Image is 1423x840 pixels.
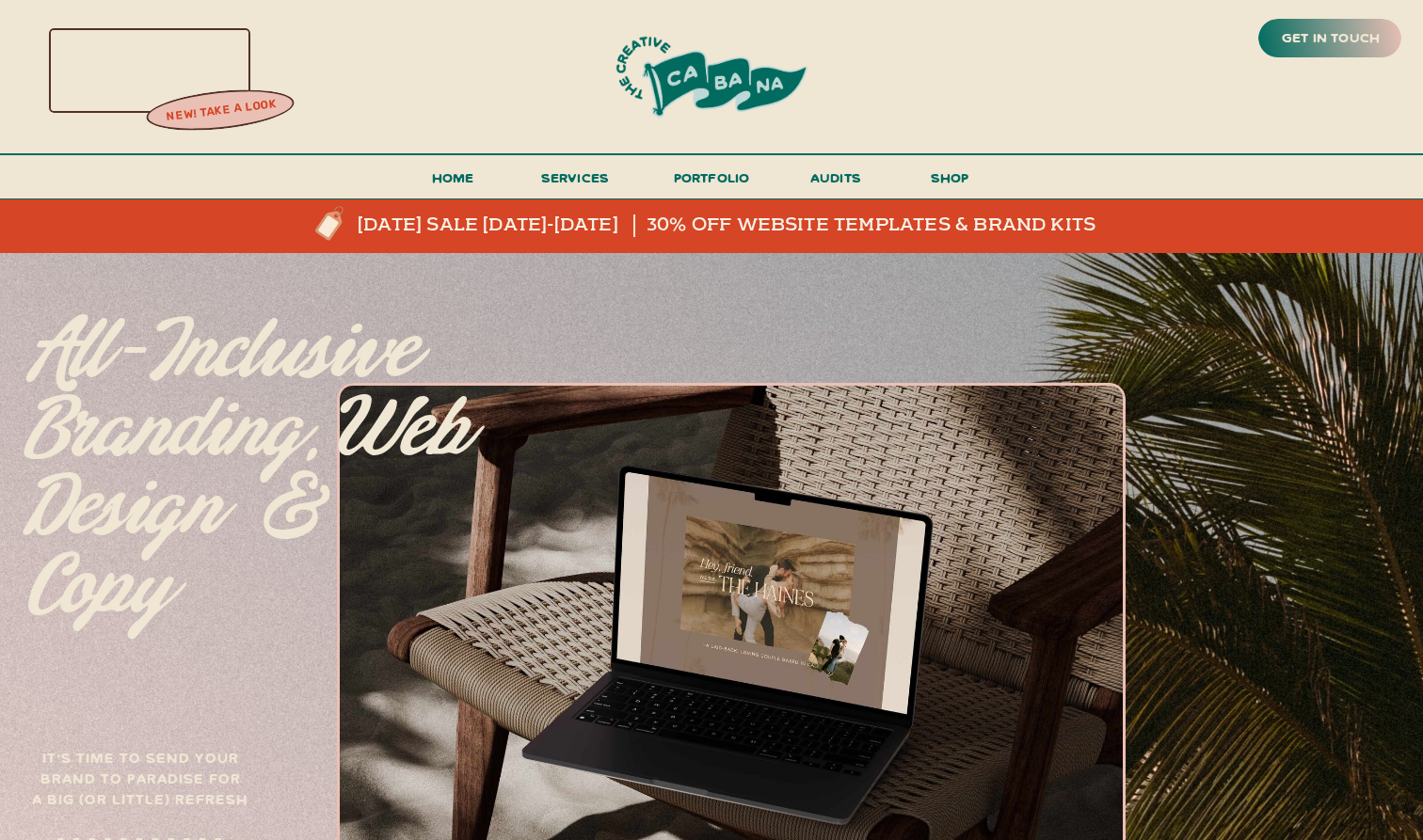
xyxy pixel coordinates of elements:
[424,166,482,200] a: Home
[807,166,864,198] a: audits
[647,214,1113,237] a: 30% off website templates & brand kits
[541,168,610,186] span: services
[144,92,298,130] a: new! take a look
[904,166,995,198] a: shop
[667,166,756,200] a: portfolio
[1278,25,1383,52] a: get in touch
[358,214,680,237] a: [DATE] sale [DATE]-[DATE]
[28,747,252,819] h3: It's time to send your brand to paradise for a big (or little) refresh
[536,166,615,200] a: services
[26,313,476,579] p: All-inclusive branding, web design & copy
